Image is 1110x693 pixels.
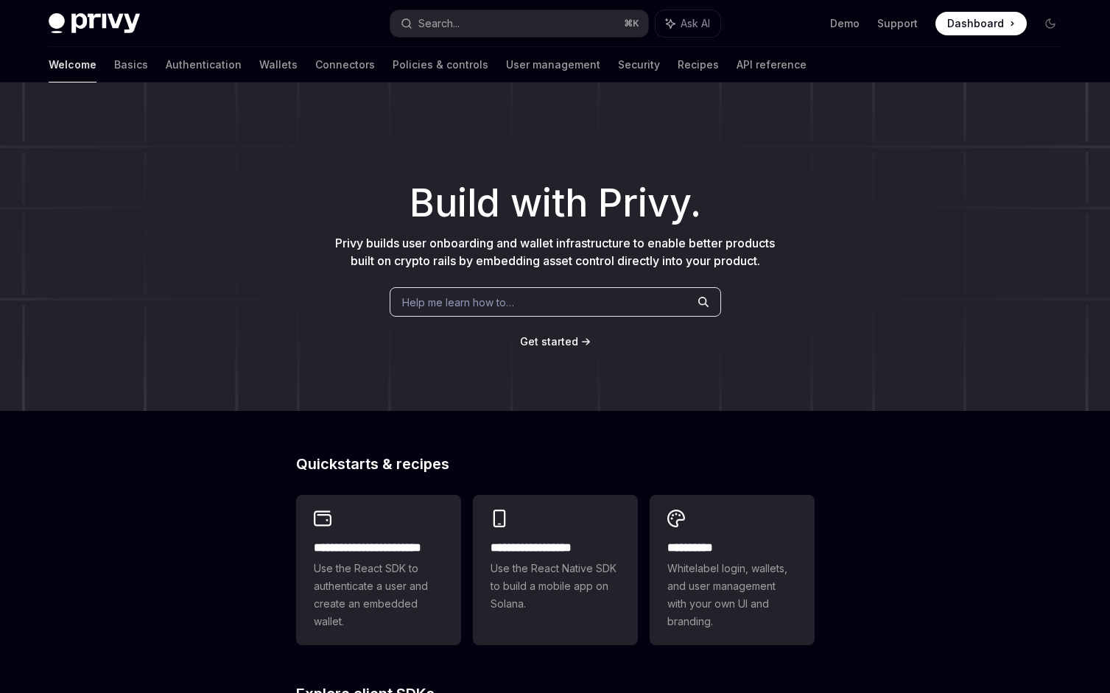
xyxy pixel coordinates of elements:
[947,16,1004,31] span: Dashboard
[166,47,242,82] a: Authentication
[624,18,639,29] span: ⌘ K
[618,47,660,82] a: Security
[473,495,638,645] a: **** **** **** ***Use the React Native SDK to build a mobile app on Solana.
[737,47,807,82] a: API reference
[114,47,148,82] a: Basics
[656,10,720,37] button: Ask AI
[1039,12,1062,35] button: Toggle dark mode
[681,16,710,31] span: Ask AI
[410,190,701,217] span: Build with Privy.
[390,10,648,37] button: Search...⌘K
[935,12,1027,35] a: Dashboard
[520,335,578,348] span: Get started
[506,47,600,82] a: User management
[650,495,815,645] a: **** *****Whitelabel login, wallets, and user management with your own UI and branding.
[877,16,918,31] a: Support
[314,560,443,630] span: Use the React SDK to authenticate a user and create an embedded wallet.
[402,295,514,310] span: Help me learn how to…
[49,47,96,82] a: Welcome
[678,47,719,82] a: Recipes
[418,15,460,32] div: Search...
[335,236,775,268] span: Privy builds user onboarding and wallet infrastructure to enable better products built on crypto ...
[520,334,578,349] a: Get started
[49,13,140,34] img: dark logo
[667,560,797,630] span: Whitelabel login, wallets, and user management with your own UI and branding.
[259,47,298,82] a: Wallets
[296,457,449,471] span: Quickstarts & recipes
[830,16,860,31] a: Demo
[393,47,488,82] a: Policies & controls
[491,560,620,613] span: Use the React Native SDK to build a mobile app on Solana.
[315,47,375,82] a: Connectors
